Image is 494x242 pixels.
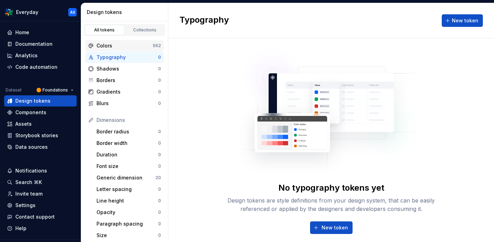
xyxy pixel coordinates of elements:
[97,186,158,193] div: Letter spacing
[4,61,77,73] a: Code automation
[15,120,32,127] div: Assets
[4,200,77,211] a: Settings
[94,207,164,218] a: Opacity0
[94,218,164,229] a: Paragraph spacing0
[158,78,161,83] div: 0
[94,230,164,241] a: Size0
[4,211,77,222] button: Contact support
[15,167,47,174] div: Notifications
[158,54,161,60] div: 0
[97,174,155,181] div: Generic dimension
[4,38,77,50] a: Documentation
[158,140,161,146] div: 0
[97,77,158,84] div: Borders
[6,87,22,93] div: Dataset
[158,233,161,238] div: 0
[158,198,161,204] div: 0
[158,221,161,227] div: 0
[97,197,158,204] div: Line height
[15,41,53,47] div: Documentation
[33,85,77,95] button: 🟠 Foundations
[155,175,161,181] div: 20
[4,118,77,130] a: Assets
[158,66,161,72] div: 0
[97,163,158,170] div: Font size
[128,27,162,33] div: Collections
[158,101,161,106] div: 0
[4,223,77,234] button: Help
[97,117,161,124] div: Dimensions
[4,177,77,188] button: Search ⌘K
[97,128,158,135] div: Border radius
[94,126,164,137] a: Border radius0
[97,54,158,61] div: Typography
[85,75,164,86] a: Borders0
[278,182,384,193] div: No typography tokens yet
[179,14,229,27] h2: Typography
[15,29,29,36] div: Home
[85,52,164,63] a: Typography0
[4,27,77,38] a: Home
[4,107,77,118] a: Components
[158,186,161,192] div: 0
[87,27,122,33] div: All tokens
[4,188,77,199] a: Invite team
[85,86,164,97] a: Gradients0
[94,184,164,195] a: Letter spacing0
[4,141,77,153] a: Data sources
[452,17,478,24] span: New token
[15,97,51,104] div: Design tokens
[15,190,43,197] div: Invite team
[15,109,46,116] div: Components
[322,224,348,231] span: New token
[85,98,164,109] a: Blurs0
[15,64,57,71] div: Code automation
[4,95,77,107] a: Design tokens
[5,8,13,16] img: 551ca721-6c59-42a7-accd-e26345b0b9d6.png
[158,163,161,169] div: 0
[15,144,48,151] div: Data sources
[15,52,38,59] div: Analytics
[97,100,158,107] div: Blurs
[97,42,153,49] div: Colors
[97,232,158,239] div: Size
[36,87,68,93] span: 🟠 Foundations
[85,40,164,51] a: Colors562
[97,151,158,158] div: Duration
[15,213,55,220] div: Contact support
[85,63,164,74] a: Shadows0
[97,65,158,72] div: Shadows
[94,161,164,172] a: Font size0
[94,195,164,206] a: Line height0
[158,210,161,215] div: 0
[97,88,158,95] div: Gradients
[1,5,79,20] button: EverydayAS
[4,50,77,61] a: Analytics
[97,209,158,216] div: Opacity
[158,129,161,134] div: 0
[94,149,164,160] a: Duration0
[97,140,158,147] div: Border width
[15,225,26,232] div: Help
[158,89,161,95] div: 0
[16,9,38,16] div: Everyday
[220,196,443,213] div: Design tokens are style definitions from your design system, that can be easily referenced or app...
[94,172,164,183] a: Generic dimension20
[15,179,42,186] div: Search ⌘K
[15,132,58,139] div: Storybook stories
[4,165,77,176] button: Notifications
[87,9,165,16] div: Design tokens
[310,221,353,234] button: New token
[97,220,158,227] div: Paragraph spacing
[442,14,483,27] button: New token
[153,43,161,49] div: 562
[4,130,77,141] a: Storybook stories
[15,202,36,209] div: Settings
[70,9,75,15] div: AS
[158,152,161,157] div: 0
[94,138,164,149] a: Border width0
